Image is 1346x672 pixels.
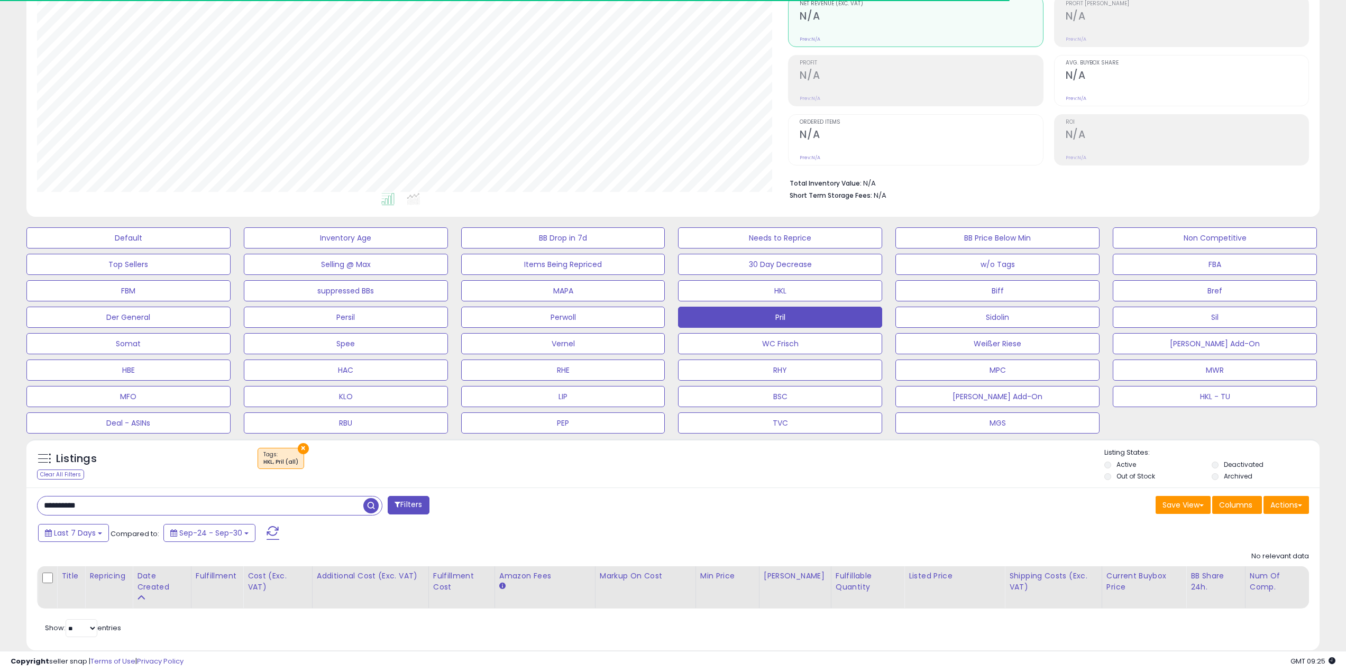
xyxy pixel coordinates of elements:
div: Amazon Fees [499,570,591,582]
button: Bref [1113,280,1317,301]
button: Biff [895,280,1100,301]
div: No relevant data [1251,551,1309,561]
button: Top Sellers [26,254,231,275]
strong: Copyright [11,656,49,666]
button: MFO [26,386,231,407]
button: Der General [26,307,231,328]
span: N/A [874,190,886,200]
button: [PERSON_NAME] Add-On [1113,333,1317,354]
small: Prev: N/A [1066,154,1086,161]
span: 2025-10-9 09:25 GMT [1290,656,1335,666]
h2: N/A [1066,69,1308,84]
span: Profit [PERSON_NAME] [1066,1,1308,7]
span: Tags : [263,450,298,466]
div: Additional Cost (Exc. VAT) [317,570,424,582]
button: Selling @ Max [244,254,448,275]
li: N/A [790,176,1301,189]
div: Fulfillment [196,570,239,582]
div: HKL, Pril (all) [263,458,298,466]
th: The percentage added to the cost of goods (COGS) that forms the calculator for Min & Max prices. [595,566,695,609]
div: [PERSON_NAME] [764,570,827,582]
button: RBU [244,412,448,434]
button: Somat [26,333,231,354]
button: w/o Tags [895,254,1100,275]
span: Profit [800,60,1042,66]
button: suppressed BBs [244,280,448,301]
button: Spee [244,333,448,354]
button: Save View [1156,496,1211,514]
div: Repricing [89,570,128,582]
div: seller snap | | [11,657,184,667]
label: Active [1116,460,1136,469]
div: Min Price [700,570,755,582]
div: Listed Price [909,570,1000,582]
label: Deactivated [1224,460,1263,469]
button: LIP [461,386,665,407]
div: Markup on Cost [600,570,691,582]
button: HAC [244,360,448,381]
div: Fulfillable Quantity [836,570,900,593]
button: BB Price Below Min [895,227,1100,248]
b: Total Inventory Value: [790,179,862,188]
span: Columns [1219,500,1252,510]
a: Terms of Use [90,656,135,666]
button: Columns [1212,496,1262,514]
b: Short Term Storage Fees: [790,191,872,200]
div: Current Buybox Price [1106,570,1182,593]
button: Default [26,227,231,248]
button: BB Drop in 7d [461,227,665,248]
button: × [298,443,309,454]
small: Amazon Fees. [499,582,506,591]
button: MGS [895,412,1100,434]
span: Last 7 Days [54,528,96,538]
label: Archived [1224,472,1252,481]
button: Sidolin [895,307,1100,328]
div: Num of Comp. [1250,570,1304,593]
span: Ordered Items [800,119,1042,125]
button: RHE [461,360,665,381]
small: Prev: N/A [1066,36,1086,42]
h2: N/A [1066,10,1308,24]
button: MWR [1113,360,1317,381]
button: Items Being Repriced [461,254,665,275]
span: ROI [1066,119,1308,125]
span: Show: entries [45,623,121,633]
button: FBM [26,280,231,301]
div: Title [61,570,80,582]
p: Listing States: [1104,448,1320,458]
button: [PERSON_NAME] Add-On [895,386,1100,407]
div: Fulfillment Cost [433,570,490,593]
span: Net Revenue (Exc. VAT) [800,1,1042,7]
span: Compared to: [111,529,159,539]
button: Weißer Riese [895,333,1100,354]
div: Date Created [137,570,187,593]
button: Pril [678,307,882,328]
h2: N/A [1066,128,1308,143]
button: KLO [244,386,448,407]
button: Needs to Reprice [678,227,882,248]
div: Clear All Filters [37,470,84,480]
button: HKL [678,280,882,301]
button: Vernel [461,333,665,354]
label: Out of Stock [1116,472,1155,481]
span: Sep-24 - Sep-30 [179,528,242,538]
small: Prev: N/A [800,95,820,102]
button: TVC [678,412,882,434]
button: Last 7 Days [38,524,109,542]
button: FBA [1113,254,1317,275]
button: HBE [26,360,231,381]
button: PEP [461,412,665,434]
button: Perwoll [461,307,665,328]
button: Sil [1113,307,1317,328]
button: Non Competitive [1113,227,1317,248]
div: Shipping Costs (Exc. VAT) [1009,570,1097,593]
button: RHY [678,360,882,381]
button: HKL - TU [1113,386,1317,407]
button: Deal - ASINs [26,412,231,434]
a: Privacy Policy [137,656,184,666]
small: Prev: N/A [800,154,820,161]
button: Persil [244,307,448,328]
button: Inventory Age [244,227,448,248]
span: Avg. Buybox Share [1066,60,1308,66]
h2: N/A [800,69,1042,84]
